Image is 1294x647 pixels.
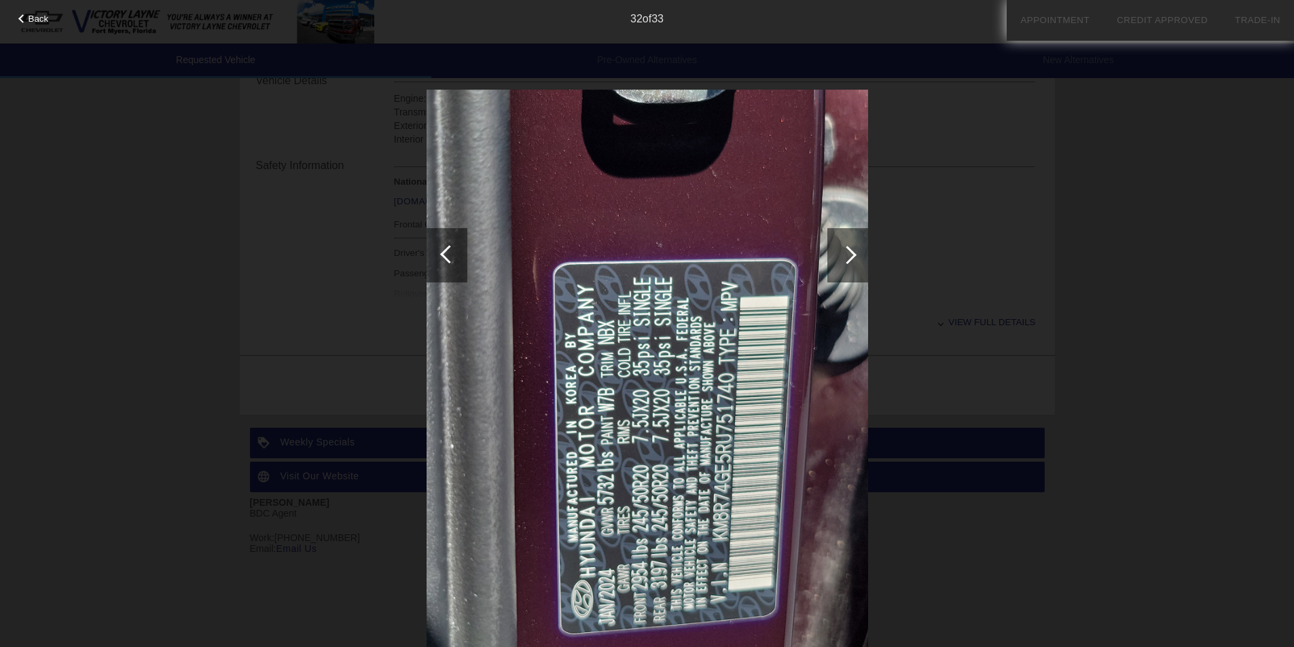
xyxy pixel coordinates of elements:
[1235,15,1280,25] a: Trade-In
[29,14,49,24] span: Back
[651,13,664,24] span: 33
[1020,15,1090,25] a: Appointment
[1117,15,1208,25] a: Credit Approved
[630,13,643,24] span: 32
